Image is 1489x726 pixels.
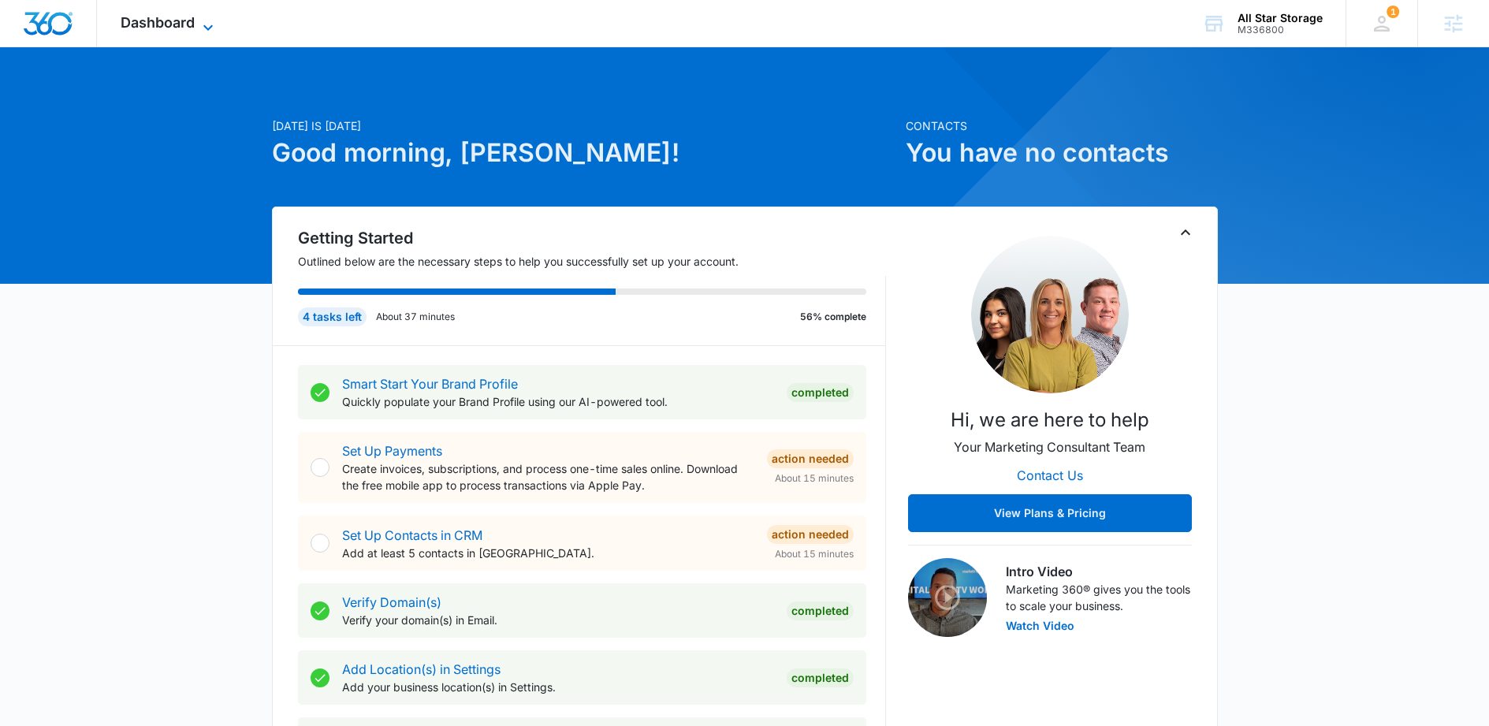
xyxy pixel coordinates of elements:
[342,527,482,543] a: Set Up Contacts in CRM
[342,393,774,410] p: Quickly populate your Brand Profile using our AI-powered tool.
[1238,24,1323,35] div: account id
[1176,223,1195,242] button: Toggle Collapse
[272,134,896,172] h1: Good morning, [PERSON_NAME]!
[41,41,173,54] div: Domain: [DOMAIN_NAME]
[121,14,195,31] span: Dashboard
[906,117,1218,134] p: Contacts
[174,93,266,103] div: Keywords by Traffic
[1001,456,1099,494] button: Contact Us
[1387,6,1399,18] div: notifications count
[157,91,169,104] img: tab_keywords_by_traffic_grey.svg
[342,460,754,493] p: Create invoices, subscriptions, and process one-time sales online. Download the free mobile app t...
[342,661,501,677] a: Add Location(s) in Settings
[908,494,1192,532] button: View Plans & Pricing
[342,376,518,392] a: Smart Start Your Brand Profile
[342,612,774,628] p: Verify your domain(s) in Email.
[342,545,754,561] p: Add at least 5 contacts in [GEOGRAPHIC_DATA].
[775,471,854,486] span: About 15 minutes
[376,310,455,324] p: About 37 minutes
[787,383,854,402] div: Completed
[954,437,1145,456] p: Your Marketing Consultant Team
[1387,6,1399,18] span: 1
[25,25,38,38] img: logo_orange.svg
[787,668,854,687] div: Completed
[298,226,886,250] h2: Getting Started
[1238,12,1323,24] div: account name
[298,307,367,326] div: 4 tasks left
[775,547,854,561] span: About 15 minutes
[342,679,774,695] p: Add your business location(s) in Settings.
[1006,562,1192,581] h3: Intro Video
[60,93,141,103] div: Domain Overview
[787,601,854,620] div: Completed
[1006,620,1074,631] button: Watch Video
[44,25,77,38] div: v 4.0.25
[767,525,854,544] div: Action Needed
[767,449,854,468] div: Action Needed
[342,594,441,610] a: Verify Domain(s)
[800,310,866,324] p: 56% complete
[298,253,886,270] p: Outlined below are the necessary steps to help you successfully set up your account.
[906,134,1218,172] h1: You have no contacts
[25,41,38,54] img: website_grey.svg
[342,443,442,459] a: Set Up Payments
[1006,581,1192,614] p: Marketing 360® gives you the tools to scale your business.
[951,406,1149,434] p: Hi, we are here to help
[43,91,55,104] img: tab_domain_overview_orange.svg
[272,117,896,134] p: [DATE] is [DATE]
[908,558,987,637] img: Intro Video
